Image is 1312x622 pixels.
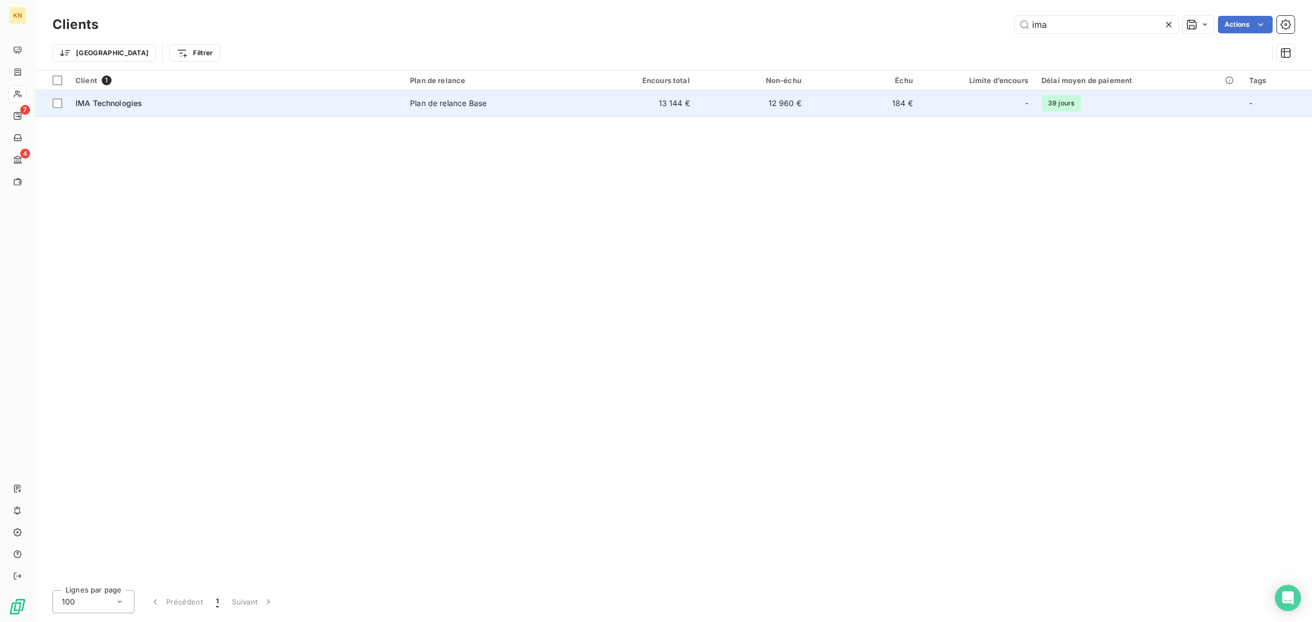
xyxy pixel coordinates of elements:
[62,596,75,607] span: 100
[1218,16,1273,33] button: Actions
[20,105,30,115] span: 7
[102,75,112,85] span: 1
[410,76,578,85] div: Plan de relance
[225,590,280,613] button: Suivant
[1015,16,1179,33] input: Rechercher
[20,149,30,159] span: 4
[1025,98,1028,109] span: -
[1275,585,1301,611] div: Open Intercom Messenger
[143,590,209,613] button: Précédent
[75,76,97,85] span: Client
[52,15,98,34] h3: Clients
[591,76,690,85] div: Encours total
[585,90,696,116] td: 13 144 €
[75,98,142,108] span: IMA Technologies
[52,44,156,62] button: [GEOGRAPHIC_DATA]
[1041,76,1236,85] div: Délai moyen de paiement
[926,76,1028,85] div: Limite d’encours
[216,596,219,607] span: 1
[9,598,26,615] img: Logo LeanPay
[169,44,220,62] button: Filtrer
[9,7,26,24] div: KN
[1041,95,1081,112] span: 39 jours
[696,90,808,116] td: 12 960 €
[1249,76,1305,85] div: Tags
[815,76,913,85] div: Échu
[1249,98,1252,108] span: -
[808,90,919,116] td: 184 €
[703,76,801,85] div: Non-échu
[410,98,487,109] div: Plan de relance Base
[209,590,225,613] button: 1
